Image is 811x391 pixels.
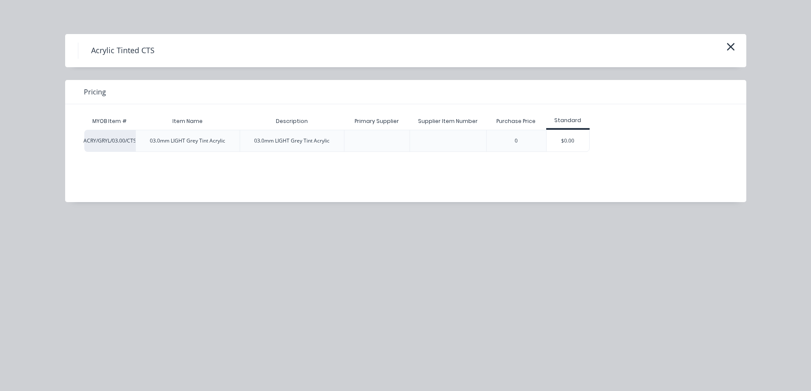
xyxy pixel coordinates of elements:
[546,117,590,124] div: Standard
[547,130,589,151] div: $0.00
[78,43,167,59] h4: Acrylic Tinted CTS
[254,137,330,145] div: 03.0mm LIGHT Grey Tint Acrylic
[84,130,135,152] div: ACRY/GRYL/03.00/CTS
[515,137,518,145] div: 0
[269,111,315,132] div: Description
[490,111,542,132] div: Purchase Price
[150,137,225,145] div: 03.0mm LIGHT Grey Tint Acrylic
[348,111,406,132] div: Primary Supplier
[411,111,484,132] div: Supplier Item Number
[84,113,135,130] div: MYOB Item #
[166,111,209,132] div: Item Name
[84,87,106,97] span: Pricing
